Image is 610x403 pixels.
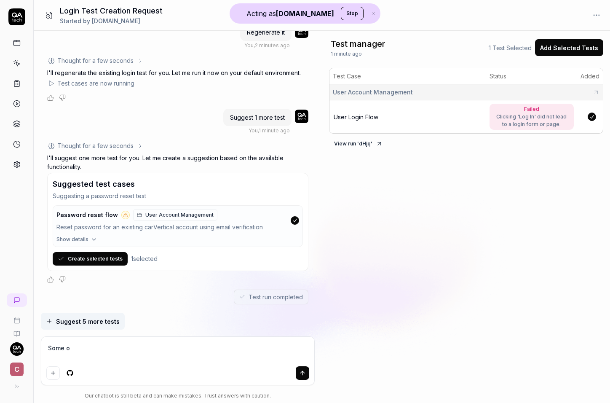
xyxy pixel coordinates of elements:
div: Reset password for an existing carVertical account using email verification [56,223,287,232]
button: Negative feedback [59,94,66,101]
span: Suggest 1 more test [230,114,285,121]
span: Test manager [331,38,385,50]
button: Negative feedback [59,276,66,283]
th: Added [577,68,603,84]
button: Create selected tests [53,252,128,266]
h1: Login Test Creation Request [60,5,163,16]
img: 7ccf6c19-61ad-4a6c-8811-018b02a1b829.jpg [10,342,24,356]
span: Show details [56,236,88,243]
img: 7ccf6c19-61ad-4a6c-8811-018b02a1b829.jpg [295,24,308,38]
button: Positive feedback [47,276,54,283]
div: Our chatbot is still beta and can make mistakes. Trust answers with caution. [41,392,315,400]
th: Test Case [329,68,486,84]
div: Started by [60,16,163,25]
h3: Suggested test cases [53,178,135,190]
span: Suggest 5 more tests [56,317,120,326]
button: Suggest 5 more tests [41,313,125,330]
span: User Account Management [145,211,214,219]
a: Book a call with us [3,310,30,324]
span: User Account Management [333,88,413,97]
a: User Login Flow [334,113,378,121]
div: 1 selected [131,254,158,263]
span: You [249,127,258,134]
div: Test cases are now running [57,79,134,88]
div: Thought for a few seconds [57,141,134,150]
button: Password reset flowUser Account ManagementReset password for an existing carVertical account usin... [53,206,302,236]
span: Password reset flow [56,211,118,219]
img: 7ccf6c19-61ad-4a6c-8811-018b02a1b829.jpg [295,110,308,123]
p: Suggesting a password reset test [53,191,302,200]
span: 1 minute ago [331,50,362,58]
a: User Account Management [133,209,217,221]
textarea: Some o [46,342,309,363]
div: Thought for a few seconds [57,56,134,65]
button: Positive feedback [47,94,54,101]
a: View run 'dHjq' [329,139,388,147]
th: Status [486,68,577,84]
span: You [244,42,254,48]
span: [DOMAIN_NAME] [92,17,140,24]
div: , 1 minute ago [249,127,290,134]
div: Clicking 'Log In' did not lead to a login form or page. [494,113,570,128]
a: New conversation [7,293,27,307]
button: View run 'dHjq' [329,137,388,150]
p: I'll suggest one more test for you. Let me create a suggestion based on the available functionality. [47,153,308,171]
button: Add attachment [46,366,60,380]
a: Documentation [3,324,30,337]
span: Regenerate it [247,29,285,36]
div: , 2 minutes ago [244,42,290,49]
button: Show details [53,236,302,247]
button: c [3,356,30,378]
span: c [10,363,24,376]
button: Stop [341,7,364,20]
p: I'll regenerate the existing login test for you. Let me run it now on your default environment. [47,68,308,77]
div: Failed [494,105,570,113]
span: 1 Test Selected [489,43,532,52]
span: Test run completed [249,293,303,301]
button: Add Selected Tests [535,39,603,56]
